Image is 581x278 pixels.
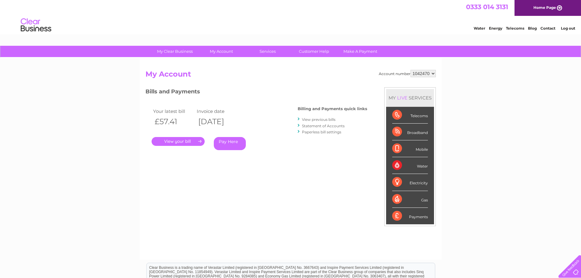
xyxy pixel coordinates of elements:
[392,140,428,157] div: Mobile
[302,130,341,134] a: Paperless bill settings
[335,46,386,57] a: Make A Payment
[561,26,575,31] a: Log out
[302,117,335,122] a: View previous bills
[152,115,195,128] th: £57.41
[540,26,555,31] a: Contact
[242,46,293,57] a: Services
[196,46,246,57] a: My Account
[152,107,195,115] td: Your latest bill
[145,70,436,81] h2: My Account
[392,191,428,208] div: Gas
[298,107,367,111] h4: Billing and Payments quick links
[392,174,428,191] div: Electricity
[302,124,345,128] a: Statement of Accounts
[147,3,435,30] div: Clear Business is a trading name of Verastar Limited (registered in [GEOGRAPHIC_DATA] No. 3667643...
[528,26,537,31] a: Blog
[195,107,239,115] td: Invoice date
[392,208,428,224] div: Payments
[489,26,502,31] a: Energy
[392,107,428,124] div: Telecoms
[474,26,485,31] a: Water
[392,157,428,174] div: Water
[289,46,339,57] a: Customer Help
[506,26,524,31] a: Telecoms
[466,3,508,11] a: 0333 014 3131
[195,115,239,128] th: [DATE]
[396,95,409,101] div: LIVE
[150,46,200,57] a: My Clear Business
[145,87,367,98] h3: Bills and Payments
[214,137,246,150] a: Pay Here
[379,70,436,77] div: Account number
[392,124,428,140] div: Broadband
[152,137,205,146] a: .
[20,16,52,34] img: logo.png
[386,89,434,107] div: MY SERVICES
